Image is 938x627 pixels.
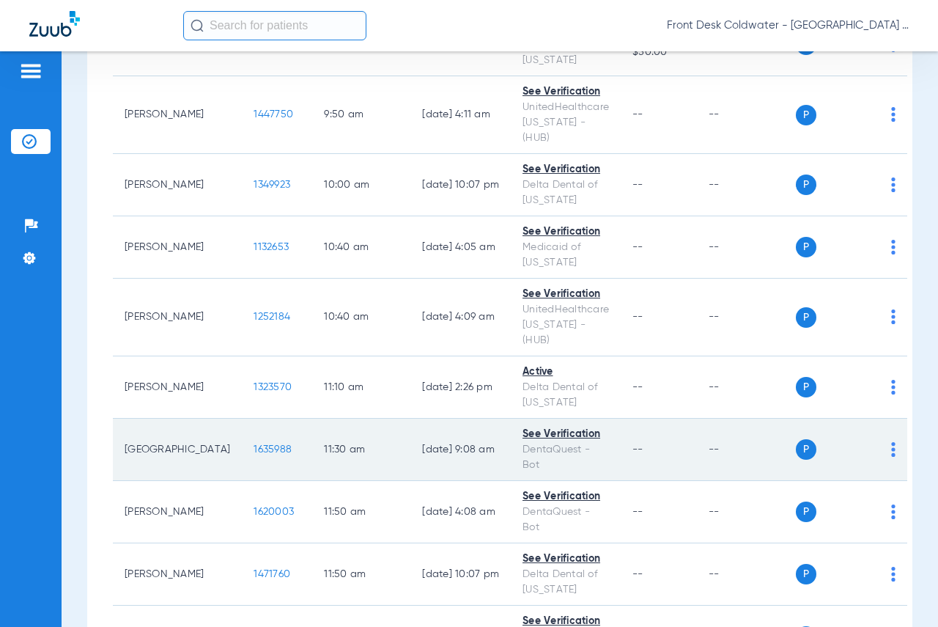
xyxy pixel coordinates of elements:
[522,37,609,68] div: Delta Dental of [US_STATE]
[113,356,242,419] td: [PERSON_NAME]
[113,419,242,481] td: [GEOGRAPHIC_DATA]
[113,154,242,216] td: [PERSON_NAME]
[891,177,895,192] img: group-dot-blue.svg
[522,287,609,302] div: See Verification
[891,107,895,122] img: group-dot-blue.svg
[410,481,511,543] td: [DATE] 4:08 AM
[632,382,643,392] span: --
[312,419,410,481] td: 11:30 AM
[254,507,294,517] span: 1620003
[410,154,511,216] td: [DATE] 10:07 PM
[796,502,816,522] span: P
[254,242,289,252] span: 1132653
[522,505,609,535] div: DentaQuest - Bot
[891,309,895,324] img: group-dot-blue.svg
[113,216,242,279] td: [PERSON_NAME]
[697,543,796,606] td: --
[410,216,511,279] td: [DATE] 4:05 AM
[632,180,643,190] span: --
[632,312,643,322] span: --
[796,564,816,584] span: P
[522,177,609,208] div: Delta Dental of [US_STATE]
[865,557,938,627] iframe: Chat Widget
[312,543,410,606] td: 11:50 AM
[183,11,366,40] input: Search for patients
[522,380,609,411] div: Delta Dental of [US_STATE]
[410,419,511,481] td: [DATE] 9:08 AM
[697,481,796,543] td: --
[522,302,609,348] div: UnitedHealthcare [US_STATE] - (HUB)
[796,307,816,328] span: P
[697,216,796,279] td: --
[522,84,609,100] div: See Verification
[632,242,643,252] span: --
[697,154,796,216] td: --
[410,76,511,154] td: [DATE] 4:11 AM
[522,551,609,567] div: See Verification
[522,100,609,146] div: UnitedHealthcare [US_STATE] - (HUB)
[312,279,410,356] td: 10:40 AM
[667,18,909,33] span: Front Desk Coldwater - [GEOGRAPHIC_DATA] | My Community Dental Centers
[522,442,609,473] div: DentaQuest - Bot
[254,180,290,190] span: 1349923
[113,279,242,356] td: [PERSON_NAME]
[697,76,796,154] td: --
[254,444,292,455] span: 1635988
[796,237,816,257] span: P
[522,224,609,240] div: See Verification
[29,11,80,37] img: Zuub Logo
[312,76,410,154] td: 9:50 AM
[19,62,43,80] img: hamburger-icon
[522,427,609,442] div: See Verification
[522,567,609,598] div: Delta Dental of [US_STATE]
[254,569,290,579] span: 1471760
[410,279,511,356] td: [DATE] 4:09 AM
[522,364,609,380] div: Active
[891,240,895,254] img: group-dot-blue.svg
[796,439,816,460] span: P
[410,356,511,419] td: [DATE] 2:26 PM
[113,543,242,606] td: [PERSON_NAME]
[632,507,643,517] span: --
[312,356,410,419] td: 11:10 AM
[796,105,816,125] span: P
[796,175,816,195] span: P
[312,481,410,543] td: 11:50 AM
[312,216,410,279] td: 10:40 AM
[697,419,796,481] td: --
[312,154,410,216] td: 10:00 AM
[632,444,643,455] span: --
[697,279,796,356] td: --
[410,543,511,606] td: [DATE] 10:07 PM
[113,481,242,543] td: [PERSON_NAME]
[796,377,816,397] span: P
[191,19,204,32] img: Search Icon
[891,505,895,519] img: group-dot-blue.svg
[113,76,242,154] td: [PERSON_NAME]
[254,312,290,322] span: 1252184
[891,442,895,457] img: group-dot-blue.svg
[522,162,609,177] div: See Verification
[697,356,796,419] td: --
[632,45,685,60] span: $50.00
[632,569,643,579] span: --
[891,380,895,395] img: group-dot-blue.svg
[254,382,292,392] span: 1323570
[522,240,609,271] div: Medicaid of [US_STATE]
[254,109,293,120] span: 1447750
[522,489,609,505] div: See Verification
[632,109,643,120] span: --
